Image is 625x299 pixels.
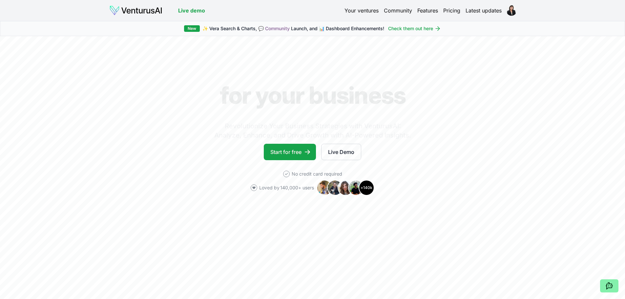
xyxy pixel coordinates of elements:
a: Live demo [178,7,205,14]
a: Features [417,7,438,14]
div: New [184,25,200,32]
a: Community [384,7,412,14]
img: Avatar 2 [327,180,343,196]
img: logo [109,5,162,16]
img: Avatar 4 [348,180,364,196]
a: Community [265,26,290,31]
a: Check them out here [388,25,441,32]
img: Avatar 1 [317,180,332,196]
a: Pricing [443,7,460,14]
img: Avatar 3 [338,180,353,196]
img: ACg8ocJ4EcJK-H5ZgkJJXm5CorSEn8I4_1nrqDLQyQNy-IomB7ReEJqS=s96-c [506,5,517,16]
a: Your ventures [344,7,379,14]
span: ✨ Vera Search & Charts, 💬 Launch, and 📊 Dashboard Enhancements! [202,25,384,32]
a: Start for free [264,144,316,160]
a: Live Demo [321,144,361,160]
a: Latest updates [466,7,502,14]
